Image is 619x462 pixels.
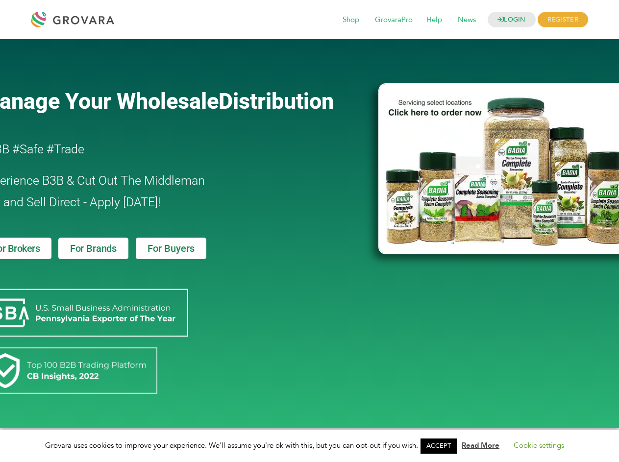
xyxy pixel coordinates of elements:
[58,238,128,259] a: For Brands
[368,11,420,29] span: GrovaraPro
[451,11,483,29] span: News
[538,12,588,27] span: REGISTER
[136,238,206,259] a: For Buyers
[148,243,195,253] span: For Buyers
[420,11,449,29] span: Help
[336,15,366,25] a: Shop
[70,243,117,253] span: For Brands
[45,440,574,450] span: Grovara uses cookies to improve your experience. We'll assume you're ok with this, but you can op...
[219,88,334,114] span: Distribution
[451,15,483,25] a: News
[514,440,564,450] a: Cookie settings
[488,12,536,27] a: LOGIN
[336,11,366,29] span: Shop
[462,440,499,450] a: Read More
[368,15,420,25] a: GrovaraPro
[420,15,449,25] a: Help
[421,438,457,454] a: ACCEPT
